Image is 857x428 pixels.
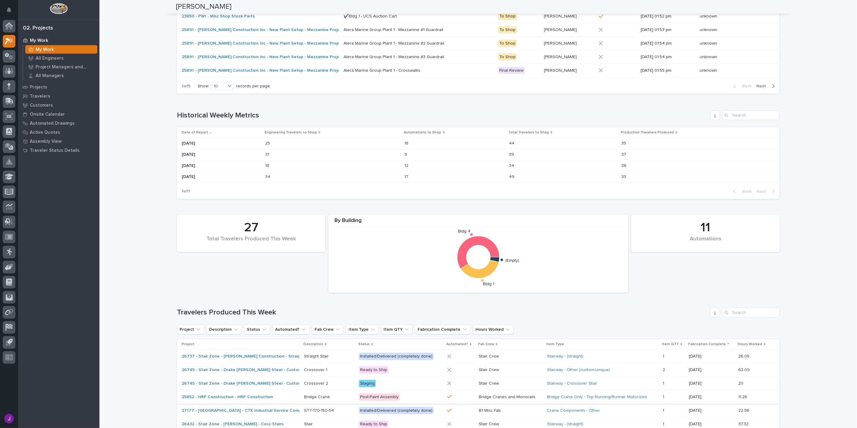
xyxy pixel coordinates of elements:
p: [DATE] [182,141,261,146]
p: Alera Marine Group Plant 1 - Mezzanine #1 Guardrail [344,26,444,33]
p: Total Travelers to Shop [508,129,549,136]
tr: 25891 - [PERSON_NAME] Construction Inc - New Plant Setup - Mezzanine Project Alera Marine Group P... [177,50,780,64]
div: Post-Paint Assembly [359,393,400,401]
a: 25891 - [PERSON_NAME] Construction Inc - New Plant Setup - Mezzanine Project [182,27,344,33]
p: Hours Worked [738,341,762,348]
div: To Shop [498,26,517,34]
p: 36 [621,162,628,168]
div: Notifications [8,7,15,17]
a: 26737 - Stair Zone - [PERSON_NAME] Construction - Straight Stair [182,354,315,359]
p: 22.96 [739,407,751,413]
a: 25891 - [PERSON_NAME] Construction Inc - New Plant Setup - Mezzanine Project [182,41,344,46]
a: Project Managers and Engineers [23,63,99,71]
p: Crossover 2 [304,380,329,386]
p: 18 [405,140,410,146]
p: 1 [663,420,666,427]
div: 02. Projects [23,25,53,32]
p: [DATE] [689,395,733,400]
div: 11 [642,220,770,235]
p: 9 [405,151,409,157]
a: Active Quotes [18,128,99,137]
button: Item QTY [381,325,413,334]
p: Description [303,341,323,348]
tr: 25891 - [PERSON_NAME] Construction Inc - New Plant Setup - Mezzanine Project Alera Marine Group P... [177,37,780,50]
p: 26.05 [739,353,751,359]
p: Stair [304,420,314,427]
text: (Empty) [505,259,519,263]
div: Installed/Delivered (completely done) [359,407,434,414]
p: STT-170-150-54 [304,407,335,413]
p: Show [198,84,209,89]
a: Projects [18,83,99,92]
div: Ready to Ship [359,420,388,428]
button: Next [754,83,780,89]
input: Search [722,308,780,317]
p: 37 [621,151,627,157]
p: Alera Marine Group Plant 1 - Mezzanine #3 Guardrail [344,53,445,60]
p: unknown [700,53,718,60]
div: To Shop [498,40,517,47]
p: 62.09 [739,366,751,373]
div: Staging [359,380,376,387]
p: 11.28 [739,393,749,400]
a: My Work [23,45,99,54]
p: [DATE] 01:54 pm [641,41,695,46]
p: Automated Drawings [30,121,75,126]
button: Hours Worked [473,325,513,334]
tr: [DATE]3434 1717 4949 3333 [177,171,780,183]
p: ✔️Bldg 1 - UCS Auction Cart [344,13,398,19]
a: Automated Drawings [18,119,99,128]
div: Automations [642,236,770,248]
p: [PERSON_NAME] [544,40,578,46]
button: Item Type [346,325,378,334]
tr: [DATE]1818 1212 3434 3636 [177,160,780,171]
p: 2 [663,366,667,373]
a: 26745 - Stair Zone - Drake [PERSON_NAME] Steel - Custom Crossovers [182,367,325,373]
a: My Work [18,36,99,45]
a: Bridge Crane Only - Top Running/Runner Motorized [547,395,647,400]
tr: 26745 - Stair Zone - Drake [PERSON_NAME] Steel - Custom Crossovers Crossover 1Crossover 1 Ready t... [177,363,780,377]
button: Next [754,189,780,194]
a: 26432 - Stair Zone - [PERSON_NAME] - Cocc Stairs [182,422,284,427]
p: All Engineers [36,56,64,61]
p: [DATE] [689,367,733,373]
p: [DATE] 01:52 pm [641,14,695,19]
a: Stairway - (straight) [547,354,583,359]
p: Customers [30,103,53,108]
div: To Shop [498,53,517,61]
p: Onsite Calendar [30,112,65,117]
tr: [DATE]2525 1818 4444 3535 [177,138,780,149]
p: Stair Crew [479,366,500,373]
div: By Building [328,217,628,227]
p: Production Travelers Produced [621,129,674,136]
p: Traveler Status Details [30,148,80,153]
text: Bldg 1 [483,282,494,286]
p: [DATE] 01:53 pm [641,27,695,33]
img: Workspace Logo [50,3,67,14]
tr: 27177 - [GEOGRAPHIC_DATA] - CTK Industrial Service Company LLC - STT-170-150-54 STT-170-150-54STT... [177,404,780,417]
a: Traveler Status Details [18,146,99,155]
div: 27 [187,220,315,235]
tr: 23850 - PWI - Misc Shop Stock Parts ✔️Bldg 1 - UCS Auction Cart✔️Bldg 1 - UCS Auction Cart To Sho... [177,10,780,23]
a: All Managers [23,71,99,80]
button: Automated? [272,325,309,334]
div: 10 [211,83,226,89]
p: [DATE] 01:54 pm [641,55,695,60]
p: Item Type [546,341,564,348]
h1: Historical Weekly Metrics [177,111,708,120]
p: Straight Stair [304,353,330,359]
p: My Work [30,38,48,43]
tr: 26745 - Stair Zone - Drake [PERSON_NAME] Steel - Custom Crossovers Crossover 2Crossover 2 Staging... [177,377,780,390]
p: 1 [663,353,666,359]
p: Fab Crew [478,341,494,348]
p: Active Quotes [30,130,60,135]
p: 1 of 1 [177,184,195,199]
p: records per page [236,84,270,89]
a: 26745 - Stair Zone - Drake [PERSON_NAME] Steel - Custom Crossovers [182,381,325,386]
p: 31 [265,151,271,157]
div: Total Travelers Produced This Week [187,236,315,248]
p: Projects [30,85,47,90]
p: 1 [663,407,666,413]
button: Back [729,189,754,194]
